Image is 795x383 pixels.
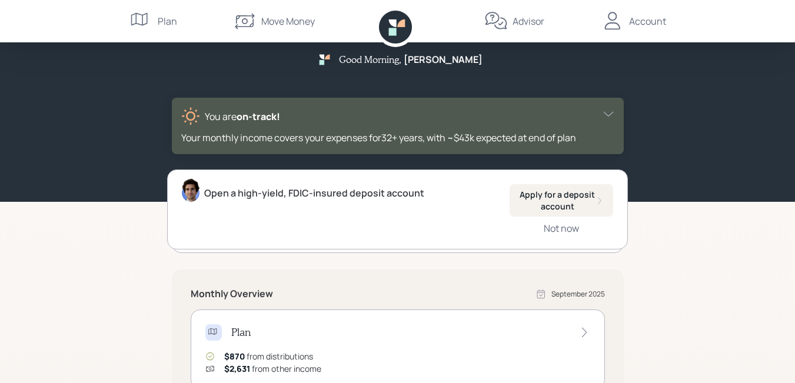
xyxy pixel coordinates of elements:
[204,186,424,200] div: Open a high-yield, FDIC-insured deposit account
[510,184,613,217] button: Apply for a deposit account
[182,178,199,202] img: harrison-schaefer-headshot-2.png
[513,14,544,28] div: Advisor
[224,351,245,362] span: $870
[205,109,280,124] div: You are
[544,222,579,235] div: Not now
[629,14,666,28] div: Account
[551,289,605,299] div: September 2025
[158,14,177,28] div: Plan
[519,189,604,212] div: Apply for a deposit account
[404,54,483,65] h5: [PERSON_NAME]
[231,326,251,339] h4: Plan
[224,362,321,375] div: from other income
[237,110,280,123] span: on‑track!
[224,350,313,362] div: from distributions
[261,14,315,28] div: Move Money
[181,131,614,145] div: Your monthly income covers your expenses for 32 + years , with ~$43k expected at end of plan
[224,363,250,374] span: $2,631
[339,54,401,65] h5: Good Morning ,
[191,288,273,299] h5: Monthly Overview
[181,107,200,126] img: sunny-XHVQM73Q.digested.png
